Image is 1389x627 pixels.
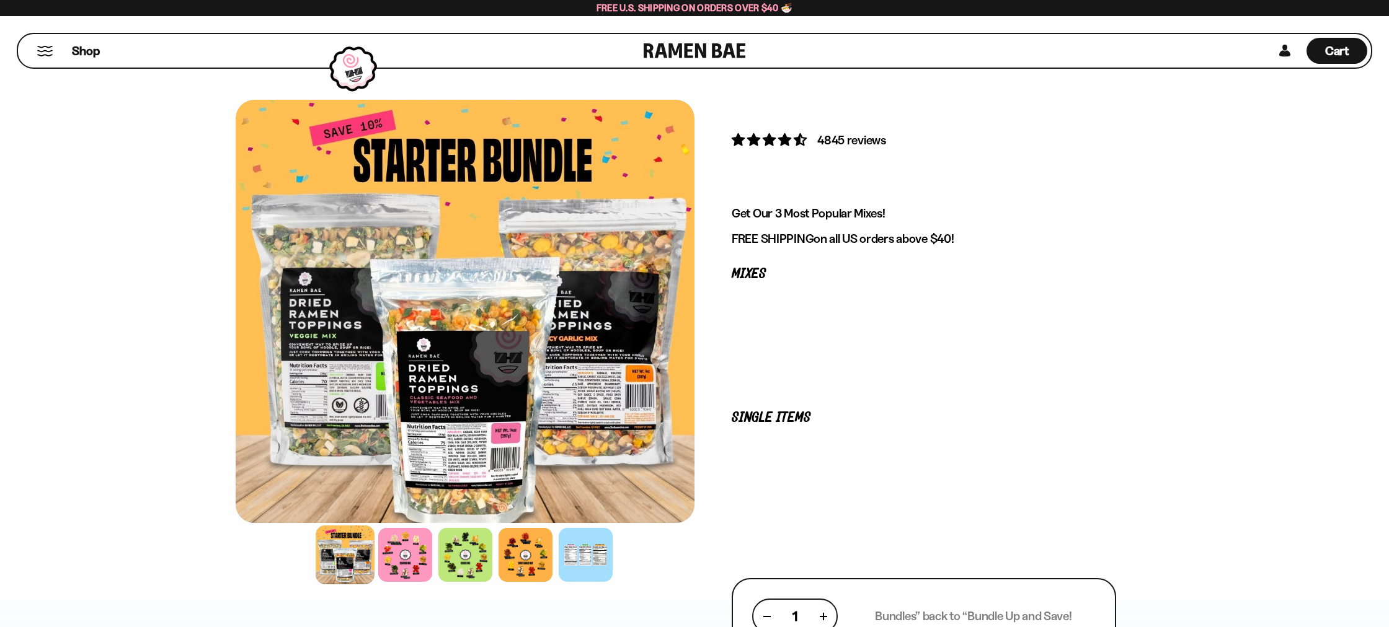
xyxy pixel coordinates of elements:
[732,231,1116,247] p: on all US orders above $40!
[732,206,1116,221] p: Get Our 3 Most Popular Mixes!
[37,46,53,56] button: Mobile Menu Trigger
[875,608,1072,624] p: Bundles” back to “Bundle Up and Save!
[732,132,809,147] span: 4.71 stars
[72,43,100,59] span: Shop
[732,268,1116,280] p: Mixes
[1307,34,1367,68] div: Cart
[732,231,814,246] strong: FREE SHIPPING
[817,133,886,147] span: 4845 reviews
[597,2,793,14] span: Free U.S. Shipping on Orders over $40 🍜
[792,608,797,624] span: 1
[1325,43,1349,58] span: Cart
[732,412,1116,424] p: Single Items
[72,38,100,64] a: Shop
